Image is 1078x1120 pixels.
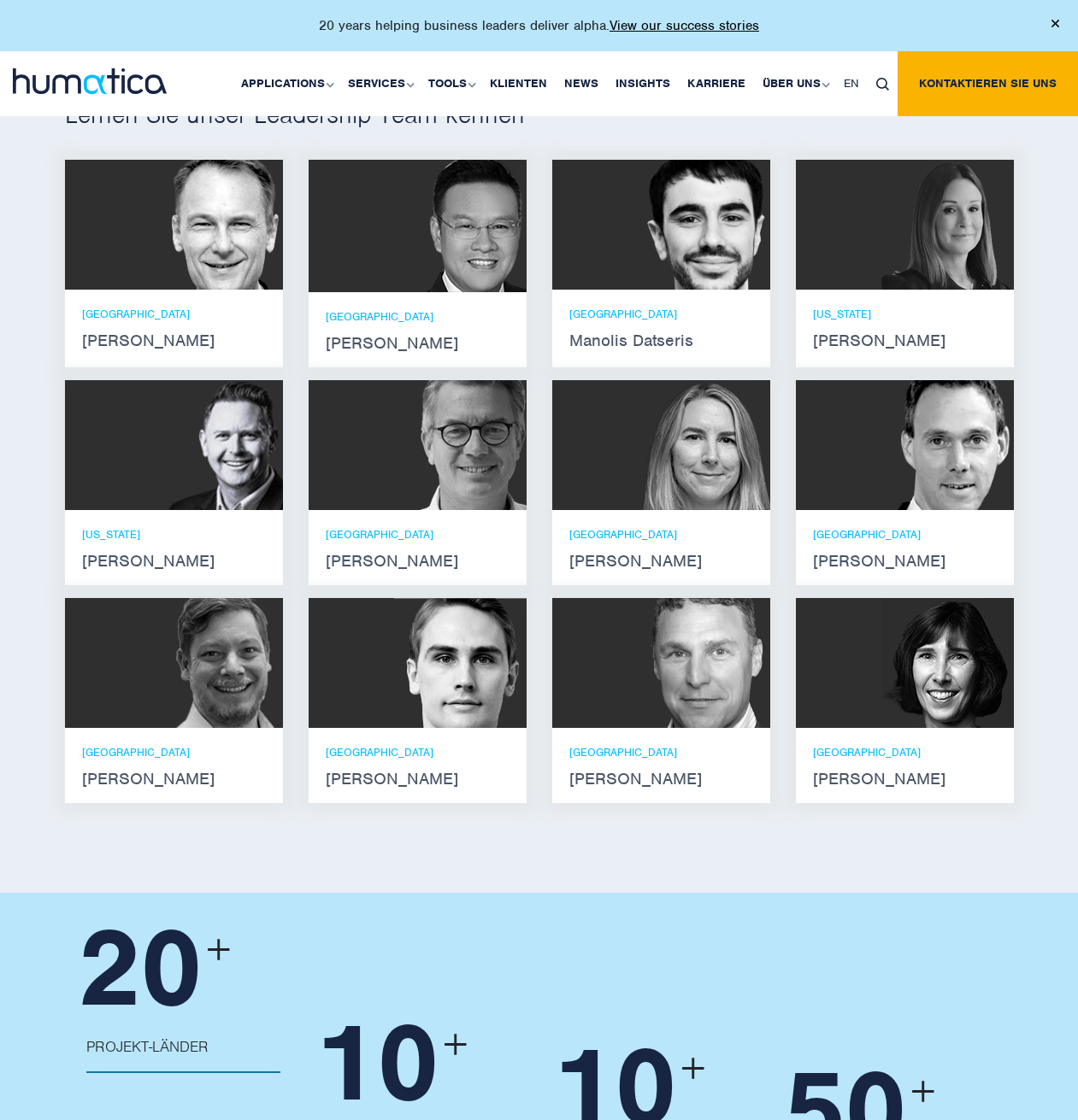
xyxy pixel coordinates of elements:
a: Services [339,51,420,116]
strong: [PERSON_NAME] [82,772,266,786]
p: [GEOGRAPHIC_DATA] [569,745,753,759]
strong: [PERSON_NAME] [569,772,753,786]
strong: [PERSON_NAME] [813,554,997,568]
a: Über uns [754,51,835,116]
strong: [PERSON_NAME] [326,554,510,568]
strong: [PERSON_NAME] [326,772,510,786]
p: [GEOGRAPHIC_DATA] [326,745,510,759]
p: PROJEKT-LÄNDER [86,1037,281,1073]
img: Melissa Mounce [881,160,1014,290]
span: + [681,1041,705,1097]
strong: Manolis Datseris [569,334,753,348]
a: Klienten [481,51,556,116]
strong: [PERSON_NAME] [813,772,997,786]
img: Russell Raath [150,380,283,510]
strong: [PERSON_NAME] [569,554,753,568]
p: [GEOGRAPHIC_DATA] [82,307,266,321]
strong: [PERSON_NAME] [326,337,510,350]
p: [GEOGRAPHIC_DATA] [813,745,997,759]
p: [GEOGRAPHIC_DATA] [82,745,266,759]
a: Kontaktieren Sie uns [898,51,1078,116]
a: News [556,51,607,116]
p: [GEOGRAPHIC_DATA] [813,527,997,542]
strong: [PERSON_NAME] [82,334,266,348]
img: Paul Simpson [394,598,527,728]
img: Jen Jee Chan [381,160,527,292]
p: [GEOGRAPHIC_DATA] [569,527,753,542]
p: [GEOGRAPHIC_DATA] [326,309,510,324]
strong: [PERSON_NAME] [813,334,997,348]
span: + [444,1017,468,1073]
img: search_icon [876,78,889,91]
img: Andreas Knobloch [881,380,1014,510]
a: Karriere [679,51,754,116]
a: EN [835,51,868,116]
a: Applications [233,51,339,116]
a: Tools [420,51,481,116]
span: + [911,1064,935,1120]
img: Manolis Datseris [638,160,770,290]
img: Bryan Turner [638,598,770,728]
p: [GEOGRAPHIC_DATA] [326,527,510,542]
p: [US_STATE] [82,527,266,542]
img: logo [13,68,167,94]
img: Zoë Fox [638,380,770,510]
span: 20 [78,901,203,1034]
span: EN [844,76,859,91]
a: Insights [607,51,679,116]
img: Andros Payne [150,160,283,290]
img: Karen Wright [881,598,1014,728]
img: Claudio Limacher [150,598,283,728]
p: 20 years helping business leaders deliver alpha. [319,17,759,34]
p: [US_STATE] [813,307,997,321]
p: [GEOGRAPHIC_DATA] [569,307,753,321]
a: View our success stories [610,17,759,34]
strong: [PERSON_NAME] [82,554,266,568]
span: + [207,923,231,978]
img: Jan Löning [394,380,527,510]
